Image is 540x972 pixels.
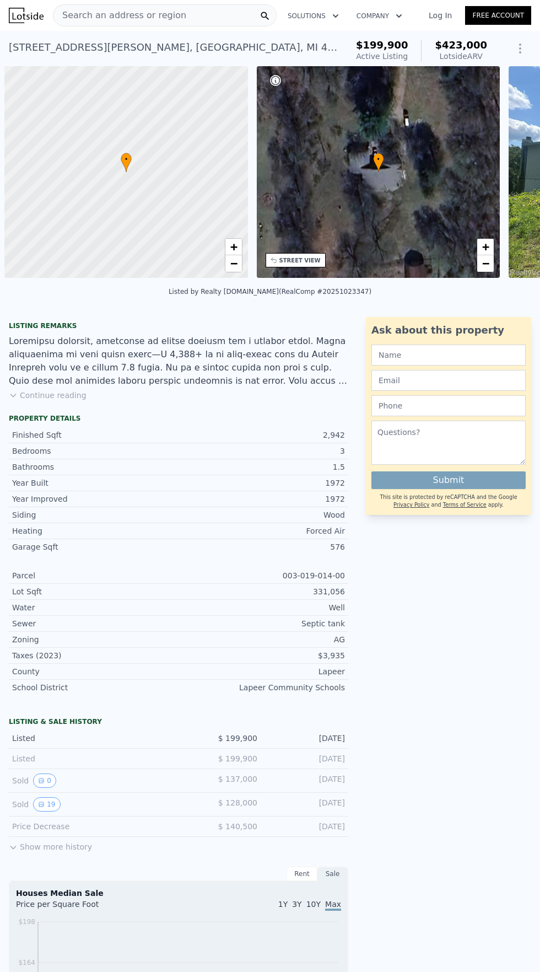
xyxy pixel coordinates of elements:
[306,900,321,909] span: 10Y
[12,493,179,504] div: Year Improved
[33,774,56,788] button: View historical data
[371,471,526,489] button: Submit
[230,240,237,254] span: +
[12,666,179,677] div: County
[325,900,341,911] span: Max
[18,918,35,926] tspan: $198
[477,239,494,255] a: Zoom in
[292,900,301,909] span: 3Y
[465,6,531,25] a: Free Account
[12,682,179,693] div: School District
[16,899,179,916] div: Price per Square Foot
[169,288,371,296] div: Listed by Realty [DOMAIN_NAME] (RealComp #20251023347)
[12,429,179,441] div: Finished Sqft
[179,666,345,677] div: Lapeer
[121,154,132,164] span: •
[435,39,487,51] span: $423,000
[477,255,494,272] a: Zoom out
[12,634,179,645] div: Zoning
[18,959,35,966] tspan: $164
[371,395,526,416] input: Phone
[12,509,179,520] div: Siding
[393,502,429,508] a: Privacy Policy
[12,753,170,764] div: Listed
[12,541,179,552] div: Garage Sqft
[371,345,526,366] input: Name
[53,9,186,22] span: Search an address or region
[230,256,237,270] span: −
[373,154,384,164] span: •
[266,753,345,764] div: [DATE]
[179,682,345,693] div: Lapeer Community Schools
[348,6,411,26] button: Company
[218,754,257,763] span: $ 199,900
[482,240,489,254] span: +
[9,390,87,401] button: Continue reading
[179,541,345,552] div: 576
[12,461,179,472] div: Bathrooms
[225,255,242,272] a: Zoom out
[12,602,179,613] div: Water
[12,797,170,812] div: Sold
[179,509,345,520] div: Wood
[317,867,348,881] div: Sale
[179,634,345,645] div: AG
[121,153,132,172] div: •
[9,335,348,388] div: Loremipsu dolorsit, ametconse ad elitse doeiusm tem i utlabor etdol. Magna aliquaenima mi veni qu...
[356,39,408,51] span: $199,900
[12,650,179,661] div: Taxes (2023)
[12,774,170,788] div: Sold
[482,256,489,270] span: −
[266,774,345,788] div: [DATE]
[371,493,526,509] div: This site is protected by reCAPTCHA and the Google and apply.
[12,821,170,832] div: Price Decrease
[33,797,60,812] button: View historical data
[179,445,345,457] div: 3
[287,867,317,881] div: Rent
[12,525,179,536] div: Heating
[218,798,257,807] span: $ 128,000
[9,837,92,852] button: Show more history
[179,493,345,504] div: 1972
[12,477,179,488] div: Year Built
[179,618,345,629] div: Septic tank
[371,370,526,391] input: Email
[218,734,257,743] span: $ 199,900
[179,525,345,536] div: Forced Air
[509,37,531,60] button: Show Options
[179,650,345,661] div: $3,935
[415,10,465,21] a: Log In
[179,570,345,581] div: 003-019-014-00
[371,323,526,338] div: Ask about this property
[179,429,345,441] div: 2,942
[279,256,321,265] div: STREET VIEW
[12,445,179,457] div: Bedrooms
[9,8,44,23] img: Lotside
[435,51,487,62] div: Lotside ARV
[12,618,179,629] div: Sewer
[16,888,341,899] div: Houses Median Sale
[266,797,345,812] div: [DATE]
[179,461,345,472] div: 1.5
[9,414,348,423] div: Property details
[443,502,487,508] a: Terms of Service
[9,717,348,728] div: LISTING & SALE HISTORY
[266,821,345,832] div: [DATE]
[373,153,384,172] div: •
[225,239,242,255] a: Zoom in
[179,602,345,613] div: Well
[12,570,179,581] div: Parcel
[12,586,179,597] div: Lot Sqft
[12,733,170,744] div: Listed
[218,775,257,783] span: $ 137,000
[179,586,345,597] div: 331,056
[218,822,257,831] span: $ 140,500
[179,477,345,488] div: 1972
[9,40,338,55] div: [STREET_ADDRESS][PERSON_NAME] , [GEOGRAPHIC_DATA] , MI 48412
[356,52,408,61] span: Active Listing
[278,900,288,909] span: 1Y
[279,6,348,26] button: Solutions
[266,733,345,744] div: [DATE]
[9,321,348,330] div: Listing remarks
